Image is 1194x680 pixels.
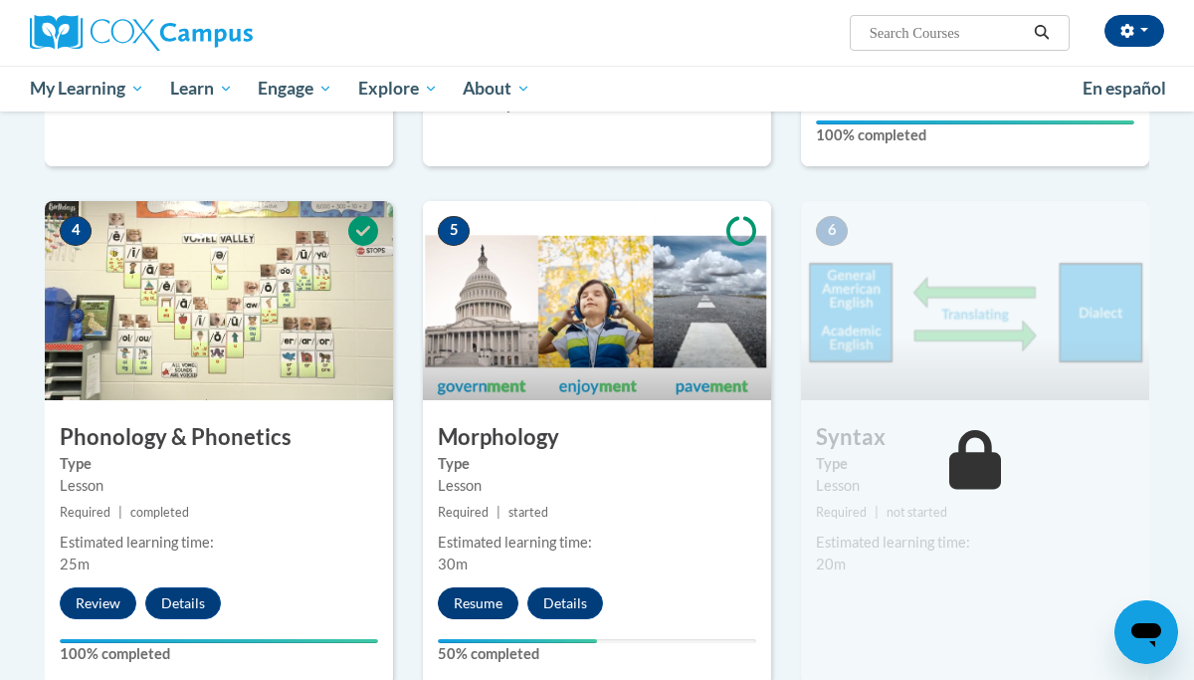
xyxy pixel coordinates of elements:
span: 5 [438,216,470,246]
span: 20m [816,556,846,572]
div: Lesson [438,475,756,497]
div: Lesson [816,475,1134,497]
span: En español [1083,78,1166,99]
label: Type [60,453,378,475]
h3: Morphology [423,422,771,453]
img: Course Image [45,201,393,400]
a: En español [1070,68,1179,110]
div: Lesson [60,475,378,497]
h3: Phonology & Phonetics [45,422,393,453]
button: Details [145,587,221,619]
label: 100% completed [816,124,1134,146]
span: | [497,505,500,520]
img: Course Image [423,201,771,400]
input: Search Courses [868,21,1027,45]
button: Account Settings [1104,15,1164,47]
div: Your progress [60,639,378,643]
div: Estimated learning time: [438,532,756,554]
div: Estimated learning time: [816,532,1134,554]
span: About [463,77,530,101]
span: My Learning [30,77,144,101]
img: Course Image [801,201,1149,400]
span: Engage [258,77,332,101]
span: 25m [60,556,90,572]
a: Cox Campus [30,15,388,51]
span: | [875,505,879,520]
span: not started [887,505,947,520]
a: My Learning [17,66,157,112]
div: Your progress [438,639,597,643]
div: Estimated learning time: [60,532,378,554]
span: started [508,505,548,520]
label: Type [438,453,756,475]
label: 50% completed [438,643,756,665]
iframe: Button to launch messaging window [1114,600,1178,664]
span: Learn [170,77,233,101]
span: 4 [60,216,92,246]
label: 100% completed [60,643,378,665]
label: Type [816,453,1134,475]
button: Review [60,587,136,619]
button: Resume [438,587,518,619]
div: Main menu [15,66,1179,112]
span: Required [60,505,110,520]
a: Engage [245,66,345,112]
a: Learn [157,66,246,112]
span: | [118,505,122,520]
a: About [451,66,544,112]
button: Search [1027,21,1057,45]
h3: Syntax [801,422,1149,453]
a: Explore [345,66,451,112]
button: Details [527,587,603,619]
img: Cox Campus [30,15,253,51]
span: Explore [358,77,438,101]
div: Your progress [816,120,1134,124]
span: 6 [816,216,848,246]
span: Required [438,505,489,520]
span: 30m [438,556,468,572]
span: completed [130,505,189,520]
span: Required [816,505,867,520]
